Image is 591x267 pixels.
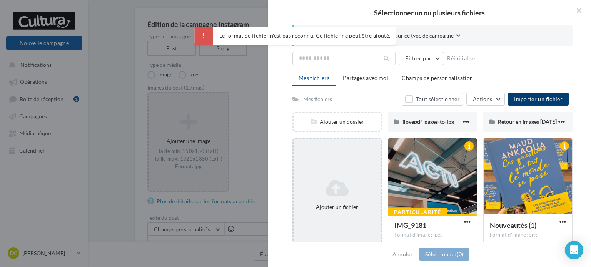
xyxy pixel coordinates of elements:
div: Ajouter un dossier [294,118,381,126]
span: Actions [473,96,492,102]
div: Format d'image: png [490,232,566,239]
button: Filtrer par [399,52,444,65]
span: Partagés avec moi [343,75,388,81]
span: IMG_9181 [394,221,426,229]
span: Importer un fichier [514,96,563,102]
div: Le format de fichier n'est pas reconnu. Ce fichier ne peut être ajouté. [195,27,397,45]
button: Importer un fichier [508,93,569,106]
div: Open Intercom Messenger [565,241,583,259]
div: Particularité [388,208,447,216]
button: Actions [466,93,505,106]
button: Annuler [389,250,416,259]
span: (0) [457,251,463,257]
span: Champs de personnalisation [402,75,473,81]
span: Retour en images [DATE] [498,118,557,125]
button: Tout sélectionner [402,93,463,106]
button: Sélectionner(0) [419,248,469,261]
h2: Sélectionner un ou plusieurs fichiers [280,9,579,16]
div: Mes fichiers [303,95,332,103]
span: ilovepdf_pages-to-jpg [402,118,454,125]
div: Ajouter un fichier [297,203,377,211]
div: Format d'image: jpeg [394,232,471,239]
span: Nouveautés (1) [490,221,536,229]
span: Mes fichiers [299,75,329,81]
button: Réinitialiser [444,54,481,63]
